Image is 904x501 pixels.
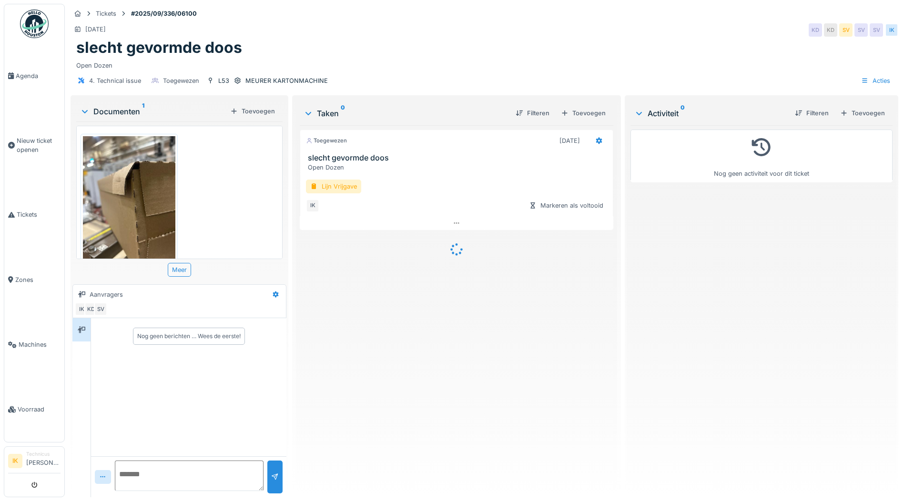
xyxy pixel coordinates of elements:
[168,263,191,277] div: Meer
[26,451,61,458] div: Technicus
[4,247,64,312] a: Zones
[85,25,106,34] div: [DATE]
[681,108,685,119] sup: 0
[512,107,553,120] div: Filteren
[26,451,61,471] li: [PERSON_NAME]
[4,108,64,182] a: Nieuw ticket openen
[127,9,201,18] strong: #2025/09/336/06100
[857,74,894,88] div: Acties
[306,180,361,193] div: Lijn Vrijgave
[885,23,898,37] div: IK
[4,182,64,247] a: Tickets
[76,57,893,70] div: Open Dozen
[870,23,883,37] div: SV
[19,340,61,349] span: Machines
[163,76,199,85] div: Toegewezen
[89,76,141,85] div: 4. Technical issue
[306,199,319,212] div: IK
[854,23,868,37] div: SV
[8,451,61,473] a: IK Technicus[PERSON_NAME]
[8,454,22,468] li: IK
[634,108,787,119] div: Activiteit
[137,332,241,341] div: Nog geen berichten … Wees de eerste!
[839,23,853,37] div: SV
[96,9,116,18] div: Tickets
[304,108,508,119] div: Taken
[308,153,609,162] h3: slecht gevormde doos
[20,10,49,38] img: Badge_color-CXgf-gQk.svg
[341,108,345,119] sup: 0
[4,312,64,377] a: Machines
[16,71,61,80] span: Agenda
[306,137,347,145] div: Toegewezen
[557,107,609,120] div: Toevoegen
[76,39,242,57] h1: slecht gevormde doos
[308,163,609,172] div: Open Dozen
[525,199,607,212] div: Markeren als voltooid
[824,23,837,37] div: KD
[75,302,88,316] div: IK
[90,290,123,299] div: Aanvragers
[4,377,64,442] a: Voorraad
[791,107,833,120] div: Filteren
[83,136,175,259] img: d0koqkmoelp4l7ztexq1229717s6
[17,210,61,219] span: Tickets
[245,76,328,85] div: MEURER KARTONMACHINE
[17,136,61,154] span: Nieuw ticket openen
[18,405,61,414] span: Voorraad
[809,23,822,37] div: KD
[4,43,64,108] a: Agenda
[637,134,886,178] div: Nog geen activiteit voor dit ticket
[80,106,226,117] div: Documenten
[94,302,107,316] div: SV
[836,107,889,120] div: Toevoegen
[226,105,279,118] div: Toevoegen
[84,302,98,316] div: KD
[559,136,580,145] div: [DATE]
[15,275,61,284] span: Zones
[142,106,144,117] sup: 1
[218,76,229,85] div: L53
